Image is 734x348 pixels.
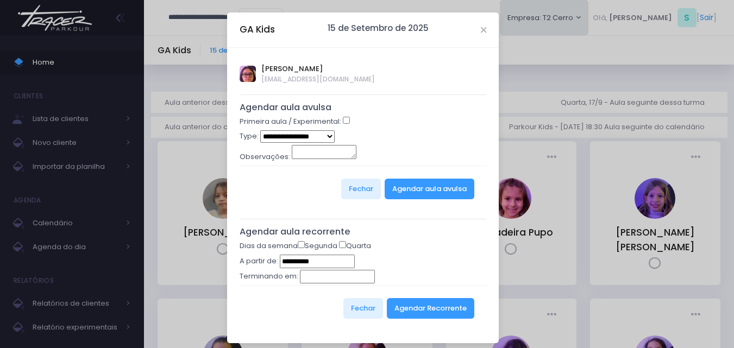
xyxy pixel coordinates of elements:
label: Quarta [339,241,371,251]
form: Dias da semana [240,241,487,331]
h5: Agendar aula avulsa [240,102,487,113]
label: A partir de: [240,256,278,267]
input: Quarta [339,241,346,248]
span: [PERSON_NAME] [261,64,375,74]
button: Agendar aula avulsa [385,179,474,199]
button: Close [481,27,486,33]
label: Segunda [298,241,337,251]
input: Segunda [298,241,305,248]
label: Primeira aula / Experimental: [240,116,341,127]
span: [EMAIL_ADDRESS][DOMAIN_NAME] [261,74,375,84]
button: Fechar [343,298,383,319]
label: Observações: [240,151,290,162]
h6: 15 de Setembro de 2025 [328,23,429,33]
label: Terminando em: [240,271,298,282]
h5: GA Kids [240,23,275,36]
button: Agendar Recorrente [387,298,474,319]
label: Type: [240,131,259,142]
button: Fechar [341,179,381,199]
h5: Agendar aula recorrente [240,226,487,237]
